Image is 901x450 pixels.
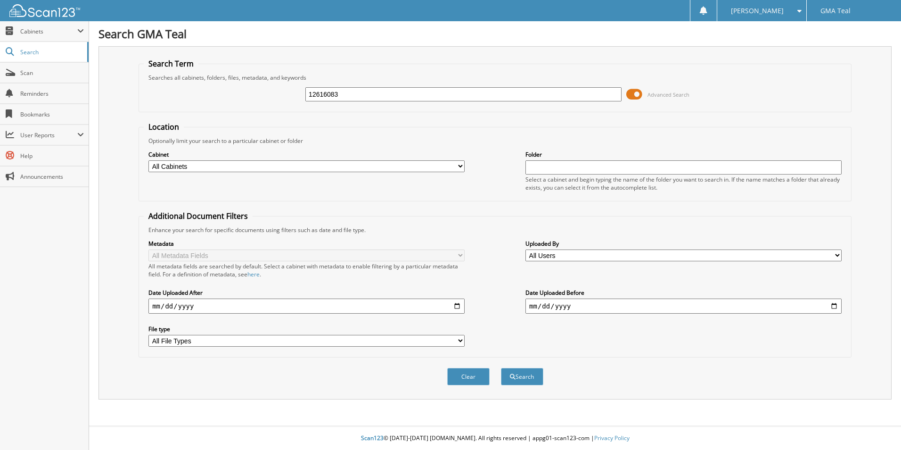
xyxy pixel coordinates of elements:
[20,110,84,118] span: Bookmarks
[361,434,384,442] span: Scan123
[144,58,198,69] legend: Search Term
[98,26,892,42] h1: Search GMA Teal
[731,8,784,14] span: [PERSON_NAME]
[20,90,84,98] span: Reminders
[820,8,851,14] span: GMA Teal
[525,150,842,158] label: Folder
[20,131,77,139] span: User Reports
[148,289,465,297] label: Date Uploaded After
[447,368,490,385] button: Clear
[148,262,465,278] div: All metadata fields are searched by default. Select a cabinet with metadata to enable filtering b...
[148,299,465,314] input: start
[247,270,260,278] a: here
[144,122,184,132] legend: Location
[525,299,842,314] input: end
[20,152,84,160] span: Help
[148,240,465,248] label: Metadata
[20,27,77,35] span: Cabinets
[144,211,253,221] legend: Additional Document Filters
[594,434,630,442] a: Privacy Policy
[144,226,846,234] div: Enhance your search for specific documents using filters such as date and file type.
[148,150,465,158] label: Cabinet
[501,368,543,385] button: Search
[525,175,842,192] div: Select a cabinet and begin typing the name of the folder you want to search in. If the name match...
[525,289,842,297] label: Date Uploaded Before
[148,325,465,333] label: File type
[20,173,84,181] span: Announcements
[20,48,82,56] span: Search
[20,69,84,77] span: Scan
[854,405,901,450] iframe: Chat Widget
[89,427,901,450] div: © [DATE]-[DATE] [DOMAIN_NAME]. All rights reserved | appg01-scan123-com |
[144,74,846,82] div: Searches all cabinets, folders, files, metadata, and keywords
[144,137,846,145] div: Optionally limit your search to a particular cabinet or folder
[647,91,689,98] span: Advanced Search
[9,4,80,17] img: scan123-logo-white.svg
[525,240,842,248] label: Uploaded By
